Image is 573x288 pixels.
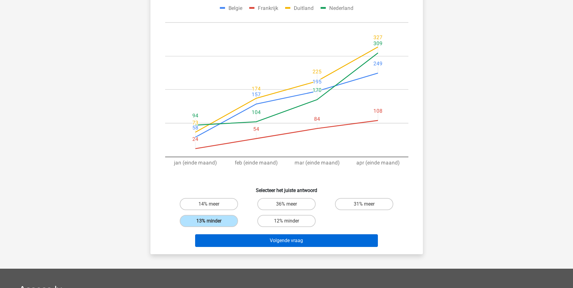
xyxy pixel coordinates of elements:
[160,183,413,193] h6: Selecteer het juiste antwoord
[195,234,378,247] button: Volgende vraag
[180,198,238,210] label: 14% meer
[180,215,238,227] label: 13% minder
[257,215,316,227] label: 12% minder
[335,198,393,210] label: 31% meer
[257,198,316,210] label: 36% meer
